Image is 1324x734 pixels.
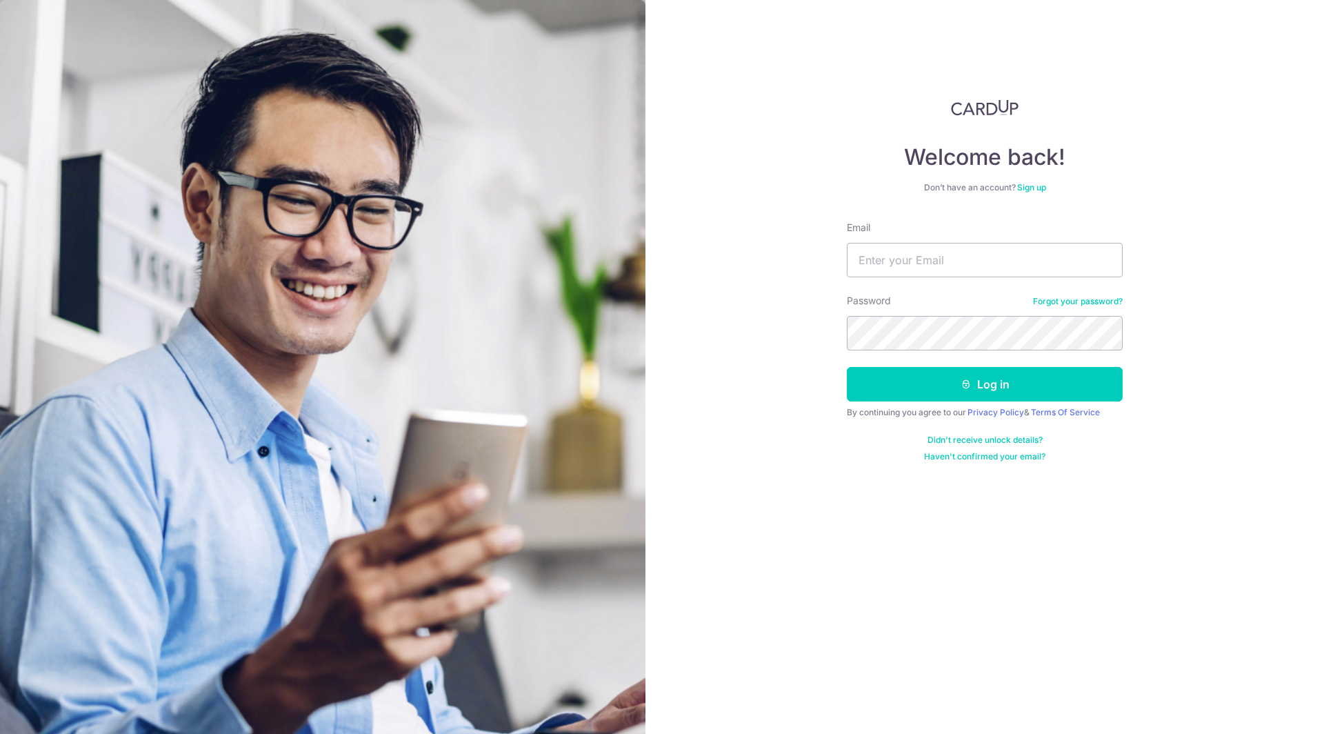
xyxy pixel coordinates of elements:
div: By continuing you agree to our & [847,407,1123,418]
label: Password [847,294,891,308]
img: CardUp Logo [951,99,1019,116]
button: Log in [847,367,1123,401]
a: Privacy Policy [967,407,1024,417]
label: Email [847,221,870,235]
a: Haven't confirmed your email? [924,451,1045,462]
div: Don’t have an account? [847,182,1123,193]
input: Enter your Email [847,243,1123,277]
a: Terms Of Service [1031,407,1100,417]
a: Forgot your password? [1033,296,1123,307]
h4: Welcome back! [847,143,1123,171]
a: Sign up [1017,182,1046,192]
a: Didn't receive unlock details? [927,435,1043,446]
